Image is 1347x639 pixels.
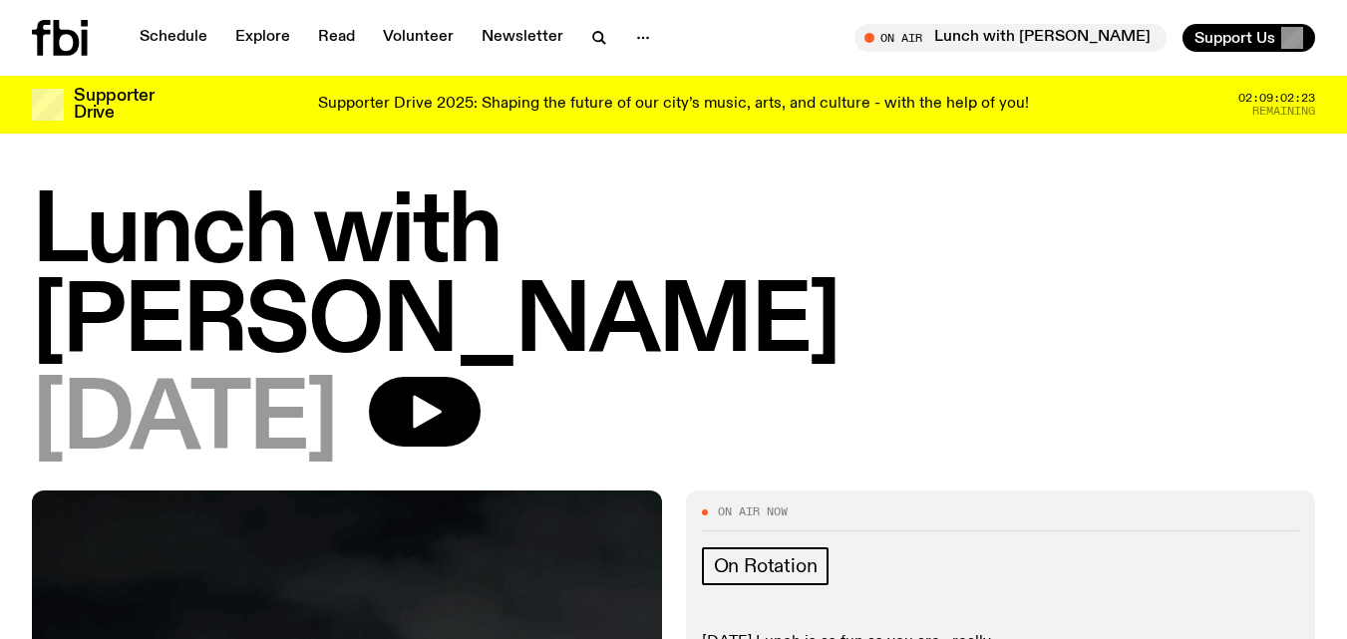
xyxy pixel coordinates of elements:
span: On Rotation [714,555,818,577]
a: Volunteer [371,24,466,52]
button: Support Us [1182,24,1315,52]
a: Schedule [128,24,219,52]
a: Newsletter [470,24,575,52]
span: Remaining [1252,106,1315,117]
a: On Rotation [702,547,830,585]
a: Read [306,24,367,52]
a: Explore [223,24,302,52]
span: [DATE] [32,377,337,467]
h3: Supporter Drive [74,88,154,122]
h1: Lunch with [PERSON_NAME] [32,189,1315,369]
button: On AirLunch with [PERSON_NAME] [854,24,1167,52]
span: Support Us [1194,29,1275,47]
span: 02:09:02:23 [1238,93,1315,104]
span: On Air Now [718,506,788,517]
p: Supporter Drive 2025: Shaping the future of our city’s music, arts, and culture - with the help o... [318,96,1029,114]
